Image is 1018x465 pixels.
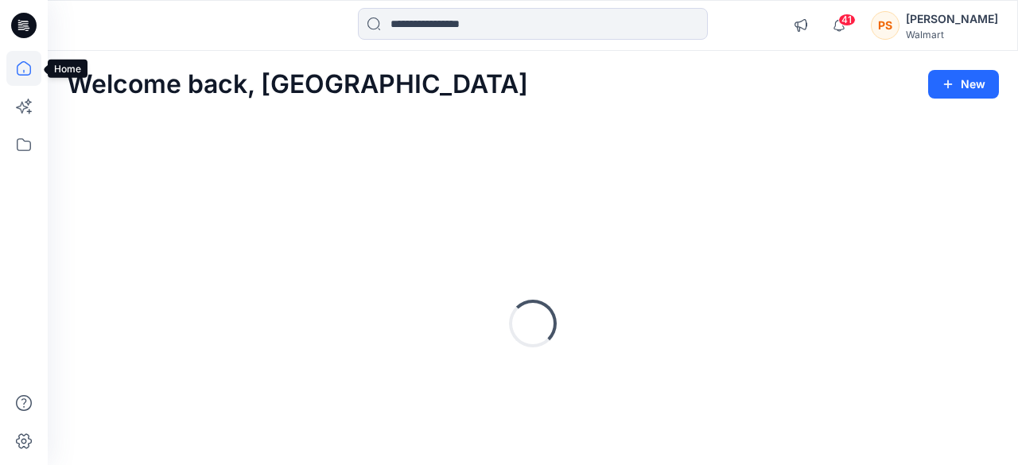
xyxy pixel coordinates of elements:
span: 41 [838,14,856,26]
h2: Welcome back, [GEOGRAPHIC_DATA] [67,70,528,99]
div: [PERSON_NAME] [906,10,998,29]
div: PS [871,11,899,40]
div: Walmart [906,29,998,41]
button: New [928,70,999,99]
